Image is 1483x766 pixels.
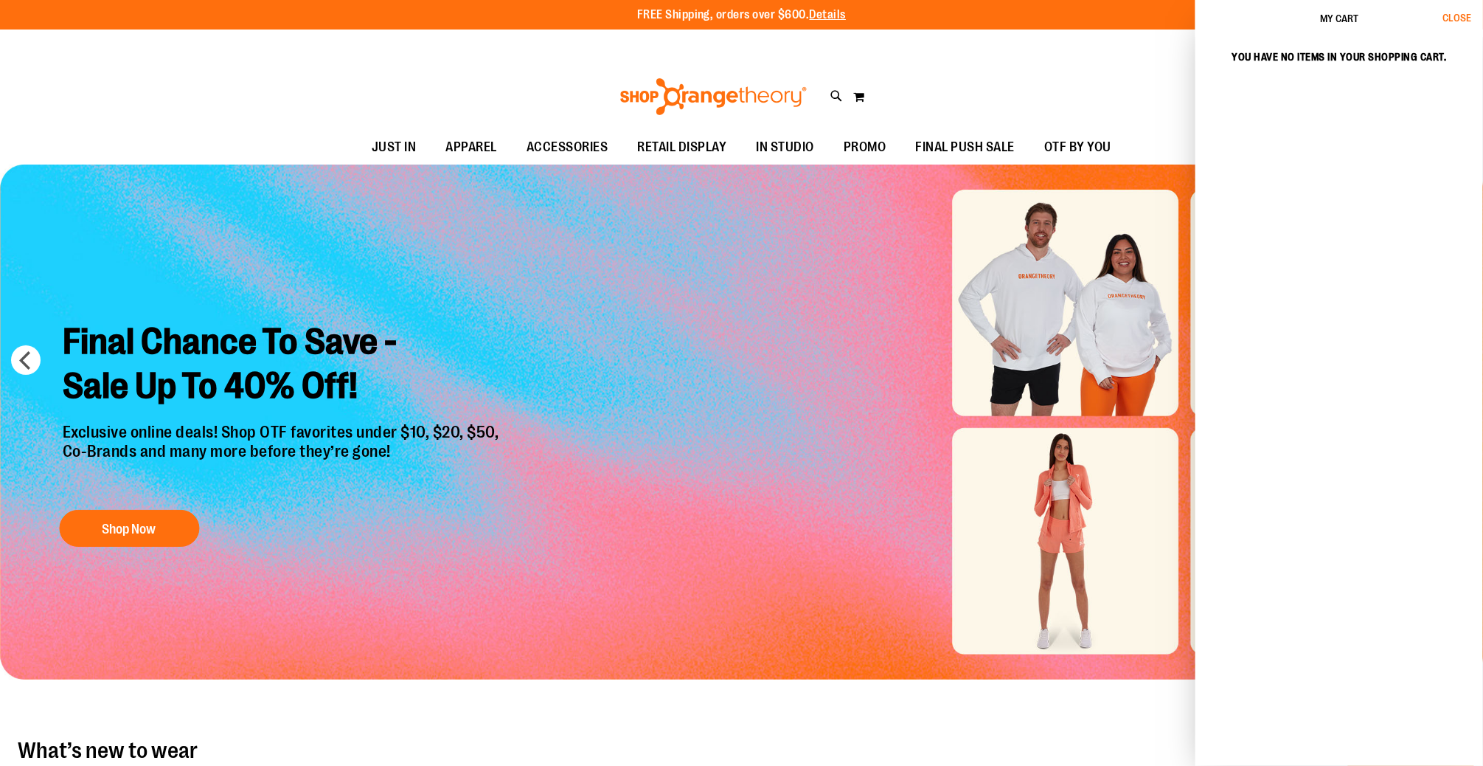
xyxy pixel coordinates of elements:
span: OTF BY YOU [1044,131,1111,164]
button: Shop Now [59,510,199,547]
span: Close [1442,12,1471,24]
span: RETAIL DISPLAY [638,131,727,164]
h2: Final Chance To Save - Sale Up To 40% Off! [52,308,514,423]
span: FINAL PUSH SALE [916,131,1015,164]
p: Exclusive online deals! Shop OTF favorites under $10, $20, $50, Co-Brands and many more before th... [52,423,514,495]
a: Final Chance To Save -Sale Up To 40% Off! Exclusive online deals! Shop OTF favorites under $10, $... [52,308,514,554]
span: APPAREL [446,131,498,164]
p: FREE Shipping, orders over $600. [637,7,847,24]
span: JUST IN [372,131,417,164]
button: prev [11,345,41,375]
img: Shop Orangetheory [618,78,809,115]
h2: What’s new to wear [18,739,1465,762]
span: My Cart [1320,13,1358,24]
span: PROMO [844,131,886,164]
span: IN STUDIO [757,131,815,164]
span: ACCESSORIES [527,131,608,164]
a: Details [810,8,847,21]
span: You have no items in your shopping cart. [1232,51,1447,63]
